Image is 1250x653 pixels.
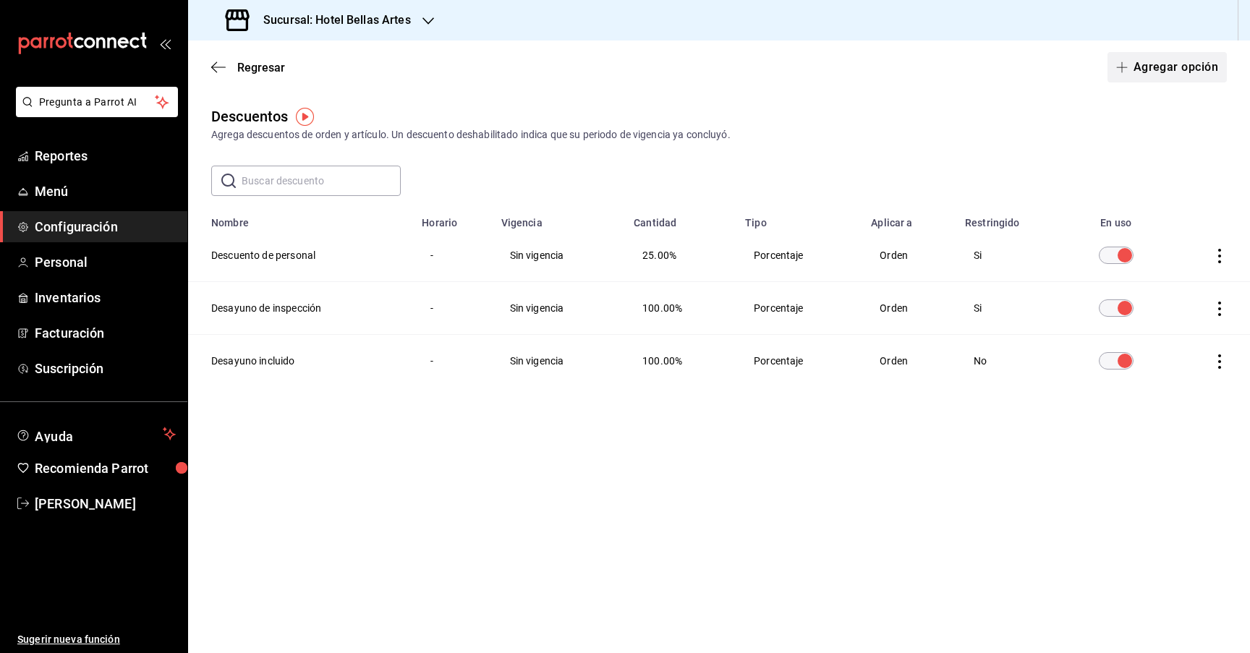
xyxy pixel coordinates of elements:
th: Restringido [956,208,1064,229]
button: Pregunta a Parrot AI [16,87,178,117]
td: Sin vigencia [493,335,626,388]
th: Desayuno de inspección [188,282,413,335]
td: No [956,335,1064,388]
td: Si [956,229,1064,282]
span: 25.00% [642,249,676,261]
td: Sin vigencia [493,282,626,335]
th: Desayuno incluido [188,335,413,388]
span: Configuración [35,217,176,236]
span: Regresar [237,61,285,74]
th: Horario [413,208,492,229]
button: actions [1212,249,1227,263]
button: Regresar [211,61,285,74]
span: Inventarios [35,288,176,307]
td: Orden [862,282,956,335]
span: Menú [35,182,176,201]
td: Porcentaje [736,282,862,335]
span: 100.00% [642,302,682,314]
span: Sugerir nueva función [17,632,176,647]
span: [PERSON_NAME] [35,494,176,513]
th: Aplicar a [862,208,956,229]
th: Vigencia [493,208,626,229]
th: Cantidad [625,208,736,229]
span: Facturación [35,323,176,343]
td: - [413,229,492,282]
td: Orden [862,335,956,388]
h3: Sucursal: Hotel Bellas Artes [252,12,411,29]
table: discountsTable [188,208,1250,387]
span: Reportes [35,146,176,166]
button: open_drawer_menu [159,38,171,49]
th: Tipo [736,208,862,229]
img: Tooltip marker [296,108,314,126]
span: Personal [35,252,176,272]
th: Descuento de personal [188,229,413,282]
td: Orden [862,229,956,282]
button: Agregar opción [1107,52,1227,82]
td: Porcentaje [736,335,862,388]
td: Porcentaje [736,229,862,282]
td: Si [956,282,1064,335]
span: Suscripción [35,359,176,378]
td: - [413,282,492,335]
span: Recomienda Parrot [35,458,176,478]
div: Descuentos [211,106,288,127]
span: Pregunta a Parrot AI [39,95,156,110]
button: actions [1212,302,1227,316]
span: 100.00% [642,355,682,367]
td: Sin vigencia [493,229,626,282]
a: Pregunta a Parrot AI [10,105,178,120]
button: actions [1212,354,1227,369]
td: - [413,335,492,388]
input: Buscar descuento [242,166,401,195]
th: En uso [1064,208,1168,229]
div: Agrega descuentos de orden y artículo. Un descuento deshabilitado indica que su periodo de vigenc... [211,127,1227,142]
span: Ayuda [35,425,157,443]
